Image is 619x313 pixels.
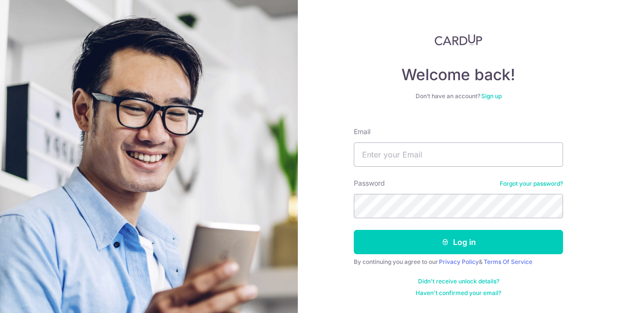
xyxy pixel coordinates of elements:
a: Sign up [481,92,502,100]
a: Haven't confirmed your email? [416,289,501,297]
div: By continuing you agree to our & [354,258,563,266]
h4: Welcome back! [354,65,563,85]
a: Didn't receive unlock details? [418,278,499,285]
a: Forgot your password? [500,180,563,188]
div: Don’t have an account? [354,92,563,100]
button: Log in [354,230,563,254]
label: Password [354,178,385,188]
label: Email [354,127,370,137]
img: CardUp Logo [435,34,482,46]
a: Terms Of Service [484,258,532,265]
a: Privacy Policy [439,258,479,265]
input: Enter your Email [354,142,563,167]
